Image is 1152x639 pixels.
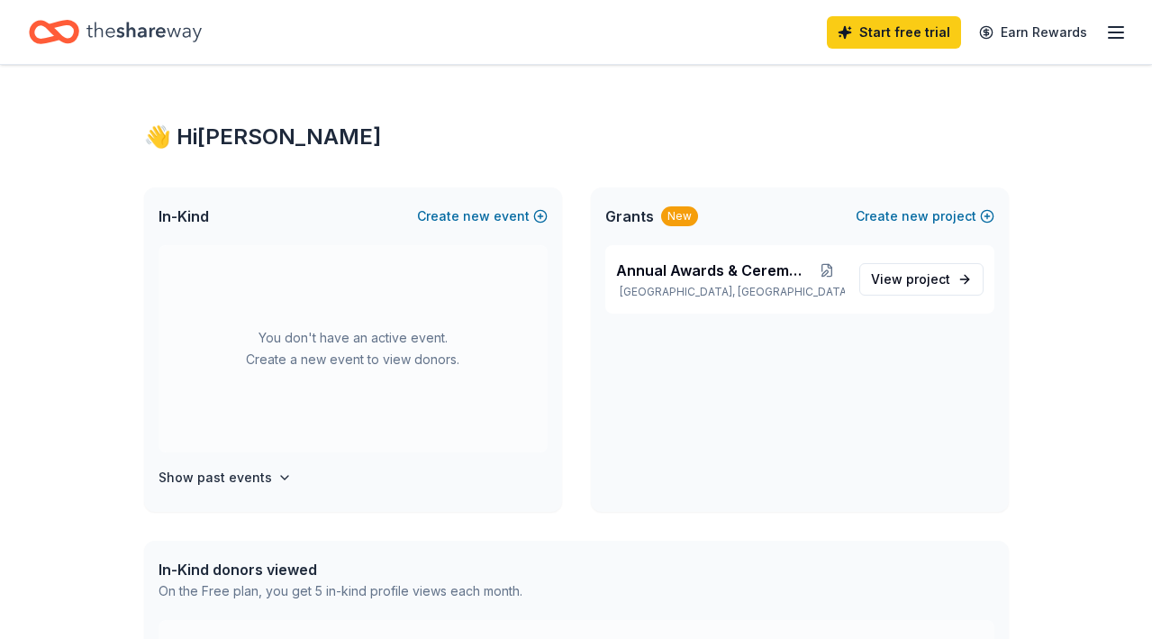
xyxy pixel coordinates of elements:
[159,559,522,580] div: In-Kind donors viewed
[463,205,490,227] span: new
[871,269,950,290] span: View
[968,16,1098,49] a: Earn Rewards
[417,205,548,227] button: Createnewevent
[661,206,698,226] div: New
[859,263,984,296] a: View project
[605,205,654,227] span: Grants
[159,205,209,227] span: In-Kind
[159,245,548,452] div: You don't have an active event. Create a new event to view donors.
[159,467,292,488] button: Show past events
[827,16,961,49] a: Start free trial
[856,205,994,227] button: Createnewproject
[29,11,202,53] a: Home
[902,205,929,227] span: new
[616,260,810,281] span: Annual Awards & Ceremony
[144,123,1009,151] div: 👋 Hi [PERSON_NAME]
[616,285,845,299] p: [GEOGRAPHIC_DATA], [GEOGRAPHIC_DATA]
[159,580,522,602] div: On the Free plan, you get 5 in-kind profile views each month.
[906,271,950,287] span: project
[159,467,272,488] h4: Show past events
